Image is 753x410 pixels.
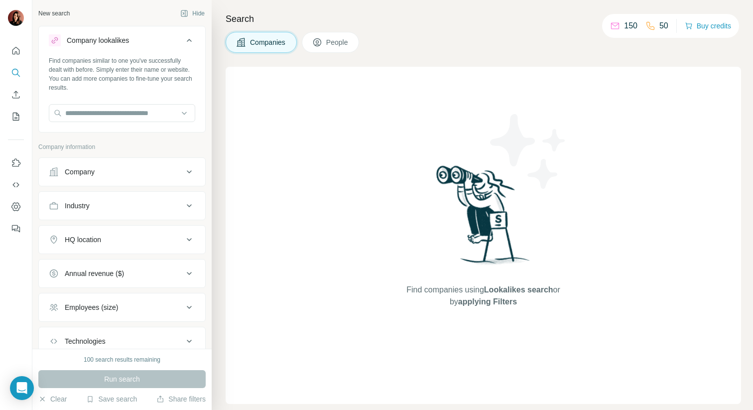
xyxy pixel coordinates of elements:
button: Hide [173,6,212,21]
img: Surfe Illustration - Stars [484,107,573,196]
p: 150 [624,20,637,32]
div: Find companies similar to one you've successfully dealt with before. Simply enter their name or w... [49,56,195,92]
button: HQ location [39,228,205,252]
span: applying Filters [458,297,517,306]
button: Clear [38,394,67,404]
button: Use Surfe API [8,176,24,194]
button: Search [8,64,24,82]
p: Company information [38,142,206,151]
button: Feedback [8,220,24,238]
img: Surfe Illustration - Woman searching with binoculars [432,163,535,274]
button: Quick start [8,42,24,60]
span: Companies [250,37,286,47]
div: Annual revenue ($) [65,269,124,278]
div: New search [38,9,70,18]
div: Company lookalikes [67,35,129,45]
button: Share filters [156,394,206,404]
div: 100 search results remaining [84,355,160,364]
div: Company [65,167,95,177]
div: HQ location [65,235,101,245]
img: Avatar [8,10,24,26]
span: People [326,37,349,47]
h4: Search [226,12,741,26]
span: Lookalikes search [484,285,553,294]
button: Technologies [39,329,205,353]
div: Technologies [65,336,106,346]
p: 50 [659,20,668,32]
button: Employees (size) [39,295,205,319]
button: My lists [8,108,24,126]
span: Find companies using or by [403,284,563,308]
button: Save search [86,394,137,404]
button: Use Surfe on LinkedIn [8,154,24,172]
div: Employees (size) [65,302,118,312]
button: Annual revenue ($) [39,262,205,285]
button: Company [39,160,205,184]
button: Company lookalikes [39,28,205,56]
button: Dashboard [8,198,24,216]
div: Industry [65,201,90,211]
button: Enrich CSV [8,86,24,104]
button: Industry [39,194,205,218]
div: Open Intercom Messenger [10,376,34,400]
button: Buy credits [685,19,731,33]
